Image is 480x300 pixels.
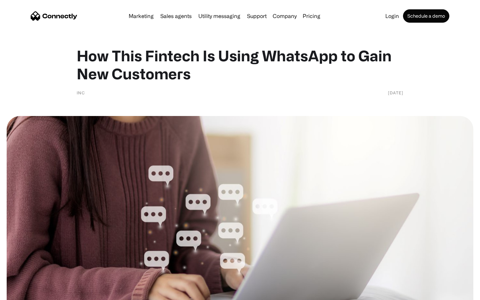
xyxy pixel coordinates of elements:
[403,9,449,23] a: Schedule a demo
[126,13,156,19] a: Marketing
[196,13,243,19] a: Utility messaging
[388,89,403,96] div: [DATE]
[77,47,403,83] h1: How This Fintech Is Using WhatsApp to Gain New Customers
[300,13,323,19] a: Pricing
[158,13,194,19] a: Sales agents
[273,11,297,21] div: Company
[244,13,269,19] a: Support
[383,13,402,19] a: Login
[77,89,85,96] div: INC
